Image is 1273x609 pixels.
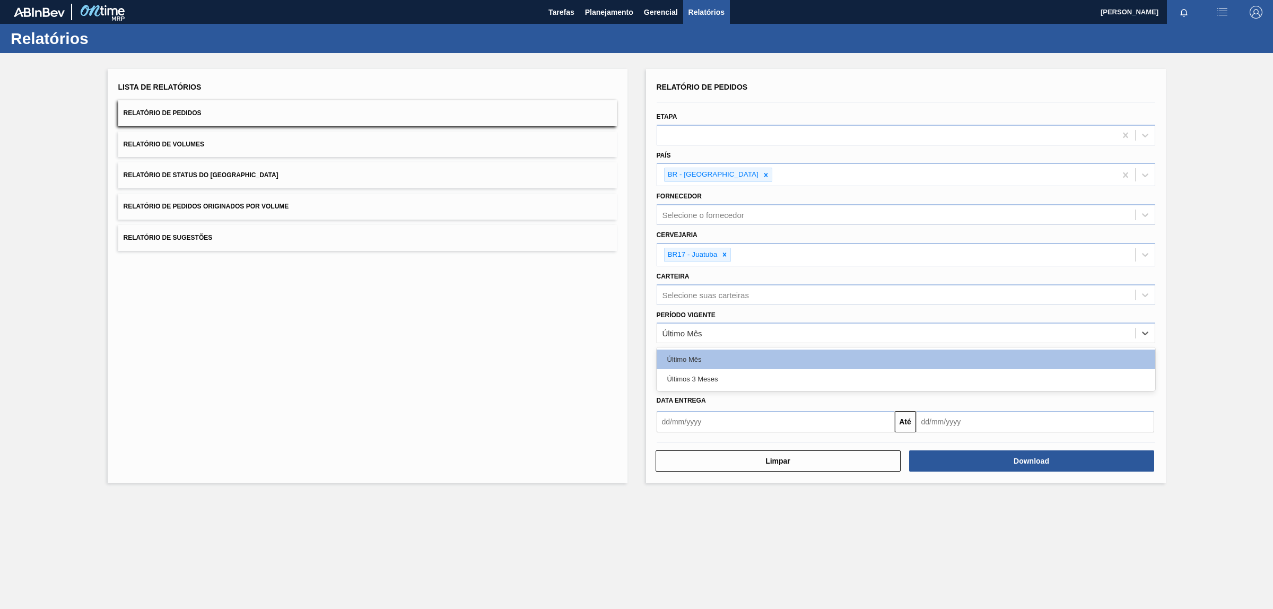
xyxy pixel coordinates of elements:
button: Relatório de Sugestões [118,225,617,251]
button: Até [895,411,916,432]
div: Selecione suas carteiras [662,290,749,299]
span: Relatório de Pedidos [657,83,748,91]
button: Download [909,450,1154,472]
img: TNhmsLtSVTkK8tSr43FrP2fwEKptu5GPRR3wAAAABJRU5ErkJggg== [14,7,65,17]
span: Relatório de Sugestões [124,234,213,241]
div: Último Mês [662,329,702,338]
span: Relatório de Status do [GEOGRAPHIC_DATA] [124,171,278,179]
span: Relatórios [688,6,725,19]
button: Relatório de Volumes [118,132,617,158]
span: Relatório de Volumes [124,141,204,148]
button: Limpar [656,450,901,472]
button: Relatório de Status do [GEOGRAPHIC_DATA] [118,162,617,188]
div: Último Mês [657,350,1155,369]
div: Últimos 3 Meses [657,369,1155,389]
img: userActions [1216,6,1228,19]
input: dd/mm/yyyy [916,411,1154,432]
input: dd/mm/yyyy [657,411,895,432]
img: Logout [1250,6,1262,19]
button: Relatório de Pedidos Originados por Volume [118,194,617,220]
button: Relatório de Pedidos [118,100,617,126]
label: Fornecedor [657,193,702,200]
label: País [657,152,671,159]
div: BR17 - Juatuba [665,248,719,262]
button: Notificações [1167,5,1201,20]
div: Selecione o fornecedor [662,211,744,220]
span: Lista de Relatórios [118,83,202,91]
h1: Relatórios [11,32,199,45]
span: Relatório de Pedidos [124,109,202,117]
label: Período Vigente [657,311,716,319]
span: Tarefas [548,6,574,19]
label: Carteira [657,273,690,280]
span: Planejamento [585,6,633,19]
span: Gerencial [644,6,678,19]
label: Etapa [657,113,677,120]
span: Relatório de Pedidos Originados por Volume [124,203,289,210]
span: Data entrega [657,397,706,404]
div: BR - [GEOGRAPHIC_DATA] [665,168,760,181]
label: Cervejaria [657,231,697,239]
